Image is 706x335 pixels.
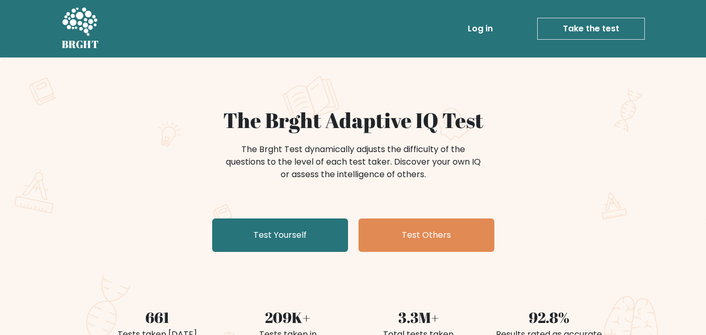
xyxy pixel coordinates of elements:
[98,108,608,133] h1: The Brght Adaptive IQ Test
[212,218,348,252] a: Test Yourself
[360,306,478,328] div: 3.3M+
[358,218,494,252] a: Test Others
[62,4,99,53] a: BRGHT
[464,18,497,39] a: Log in
[62,38,99,51] h5: BRGHT
[229,306,347,328] div: 209K+
[537,18,645,40] a: Take the test
[98,306,216,328] div: 661
[490,306,608,328] div: 92.8%
[223,143,484,181] div: The Brght Test dynamically adjusts the difficulty of the questions to the level of each test take...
